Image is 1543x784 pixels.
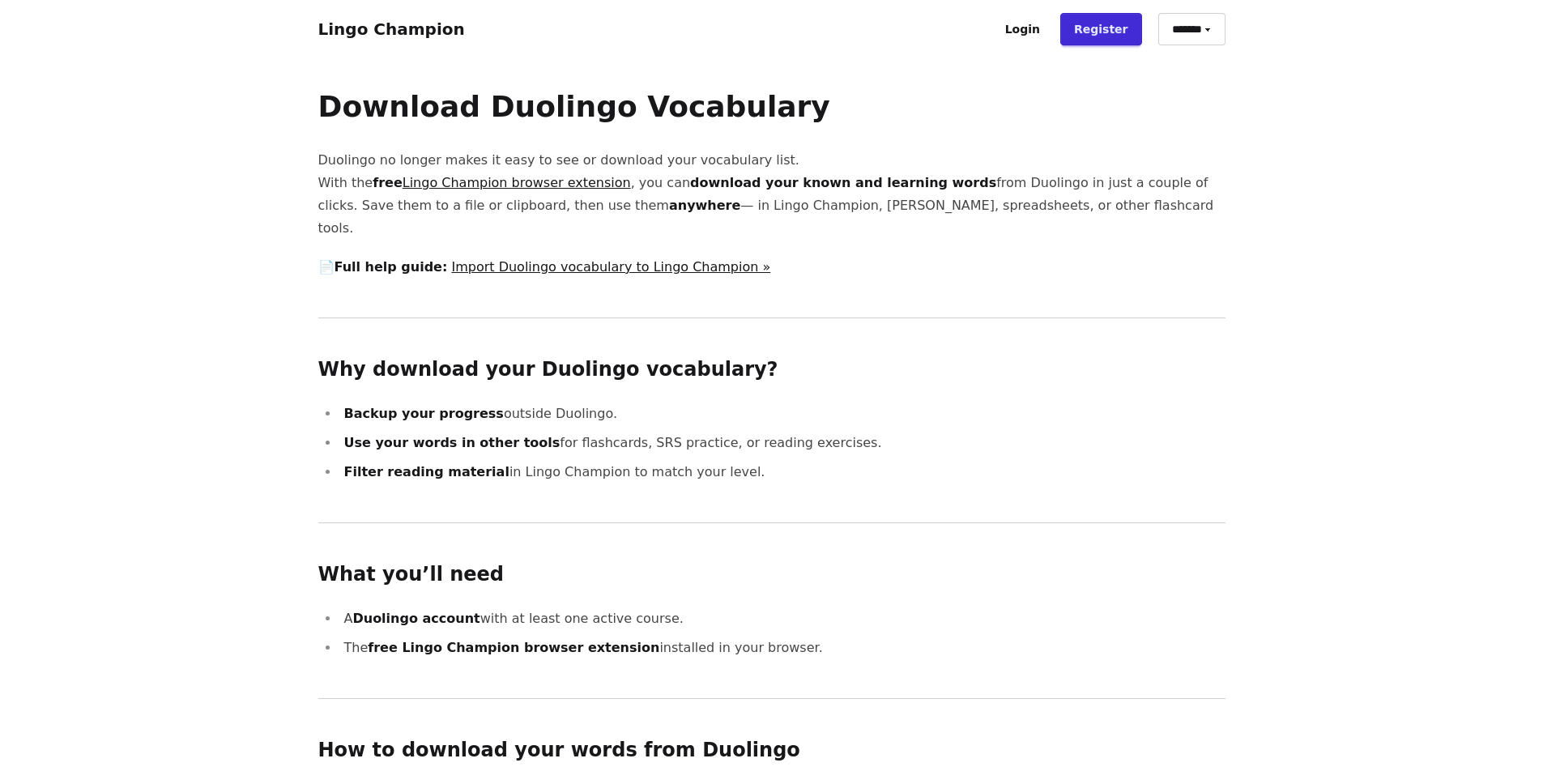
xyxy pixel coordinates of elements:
[403,175,631,190] a: Lingo Champion browser extension
[344,464,509,479] strong: Filter reading material
[318,149,1225,240] p: Duolingo no longer makes it easy to see or download your vocabulary list. With the , you can from...
[335,259,448,275] strong: Full help guide:
[339,461,1225,484] li: in Lingo Champion to match your level.
[344,406,504,421] strong: Backup your progress
[344,435,561,450] strong: Use your words in other tools
[669,198,740,213] strong: anywhere
[318,357,1225,383] h2: Why download your Duolingo vocabulary?
[318,19,465,39] a: Lingo Champion
[339,432,1225,454] li: for flashcards, SRS practice, or reading exercises.
[352,611,480,626] strong: Duolingo account
[318,738,1225,764] h2: How to download your words from Duolingo
[368,640,659,655] strong: free Lingo Champion browser extension
[451,259,770,275] a: Import Duolingo vocabulary to Lingo Champion »
[1060,13,1142,45] a: Register
[318,562,1225,588] h2: What you’ll need
[373,175,631,190] strong: free
[690,175,996,190] strong: download your known and learning words
[339,637,1225,659] li: The installed in your browser.
[318,256,1225,279] p: 📄
[318,91,1225,123] h1: Download Duolingo Vocabulary
[339,403,1225,425] li: outside Duolingo.
[991,13,1054,45] a: Login
[339,607,1225,630] li: A with at least one active course.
